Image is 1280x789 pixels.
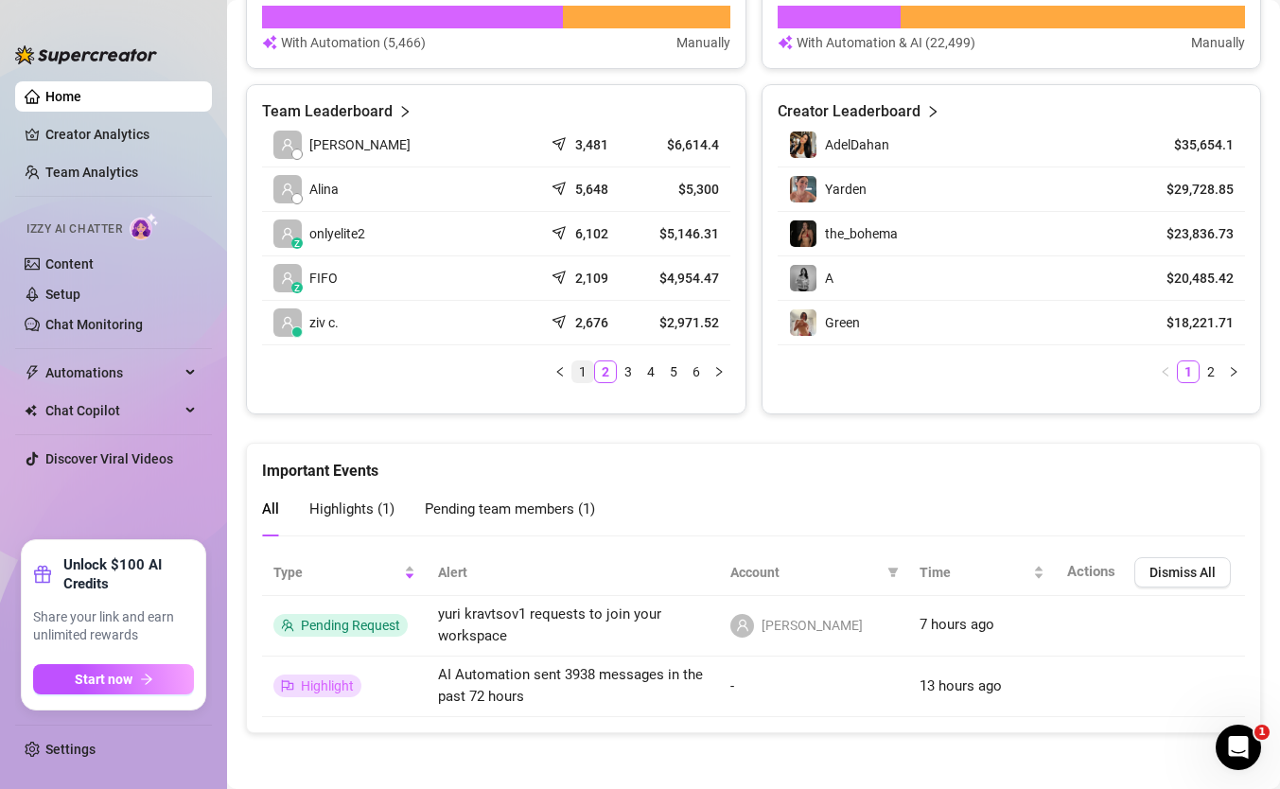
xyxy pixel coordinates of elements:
[595,361,616,382] a: 2
[1148,224,1234,243] article: $23,836.73
[640,361,661,382] a: 4
[648,313,719,332] article: $2,971.52
[648,135,719,154] article: $6,614.4
[778,100,921,123] article: Creator Leaderboard
[45,742,96,757] a: Settings
[262,500,279,517] span: All
[1216,725,1261,770] iframe: Intercom live chat
[1254,725,1270,740] span: 1
[1149,565,1216,580] span: Dismiss All
[45,451,173,466] a: Discover Viral Videos
[63,555,194,593] strong: Unlock $100 AI Credits
[575,224,608,243] article: 6,102
[884,558,903,587] span: filter
[309,500,395,517] span: Highlights ( 1 )
[45,317,143,332] a: Chat Monitoring
[33,608,194,645] span: Share your link and earn unlimited rewards
[1160,366,1171,377] span: left
[790,265,816,291] img: A
[309,312,339,333] span: ziv c.
[708,360,730,383] button: right
[1201,361,1221,382] a: 2
[686,361,707,382] a: 6
[45,395,180,426] span: Chat Copilot
[594,360,617,383] li: 2
[45,287,80,302] a: Setup
[281,272,294,285] span: user
[1148,269,1234,288] article: $20,485.42
[730,677,734,694] span: -
[273,562,400,583] span: Type
[438,605,661,645] span: yuri kravtsov1 requests to join your workspace
[662,360,685,383] li: 5
[617,360,640,383] li: 3
[825,315,860,330] span: Green
[575,313,608,332] article: 2,676
[438,666,703,706] span: AI Automation sent 3938 messages in the past 72 hours
[427,550,719,596] th: Alert
[281,227,294,240] span: user
[309,268,338,289] span: FIFO
[281,32,426,53] article: With Automation (5,466)
[281,679,294,693] span: flag
[281,138,294,151] span: user
[425,500,595,517] span: Pending team members ( 1 )
[45,165,138,180] a: Team Analytics
[262,444,1245,482] div: Important Events
[648,180,719,199] article: $5,300
[920,677,1002,694] span: 13 hours ago
[920,562,1029,583] span: Time
[281,316,294,329] span: user
[15,45,157,64] img: logo-BBDzfeDw.svg
[676,32,730,53] article: Manually
[648,269,719,288] article: $4,954.47
[26,220,122,238] span: Izzy AI Chatter
[262,32,277,53] img: svg%3e
[790,131,816,158] img: AdelDahan
[571,360,594,383] li: 1
[75,672,132,687] span: Start now
[398,100,412,123] span: right
[25,404,37,417] img: Chat Copilot
[713,366,725,377] span: right
[130,213,159,240] img: AI Chatter
[926,100,939,123] span: right
[1222,360,1245,383] button: right
[778,32,793,53] img: svg%3e
[908,550,1056,596] th: Time
[549,360,571,383] button: left
[887,567,899,578] span: filter
[1154,360,1177,383] li: Previous Page
[730,562,880,583] span: Account
[1067,563,1115,580] span: Actions
[648,224,719,243] article: $5,146.31
[790,176,816,202] img: Yarden
[291,282,303,293] div: z
[552,310,570,329] span: send
[309,179,339,200] span: Alina
[262,550,427,596] th: Type
[552,266,570,285] span: send
[281,183,294,196] span: user
[552,177,570,196] span: send
[825,137,889,152] span: AdelDahan
[45,358,180,388] span: Automations
[825,182,867,197] span: Yarden
[281,619,294,632] span: team
[790,309,816,336] img: Green
[309,223,365,244] span: onlyelite2
[301,618,400,633] span: Pending Request
[552,132,570,151] span: send
[1177,360,1200,383] li: 1
[790,220,816,247] img: the_bohema
[663,361,684,382] a: 5
[309,134,411,155] span: [PERSON_NAME]
[797,32,975,53] article: With Automation & AI (22,499)
[25,365,40,380] span: thunderbolt
[301,678,354,693] span: Highlight
[575,180,608,199] article: 5,648
[1191,32,1245,53] article: Manually
[1222,360,1245,383] li: Next Page
[920,616,994,633] span: 7 hours ago
[549,360,571,383] li: Previous Page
